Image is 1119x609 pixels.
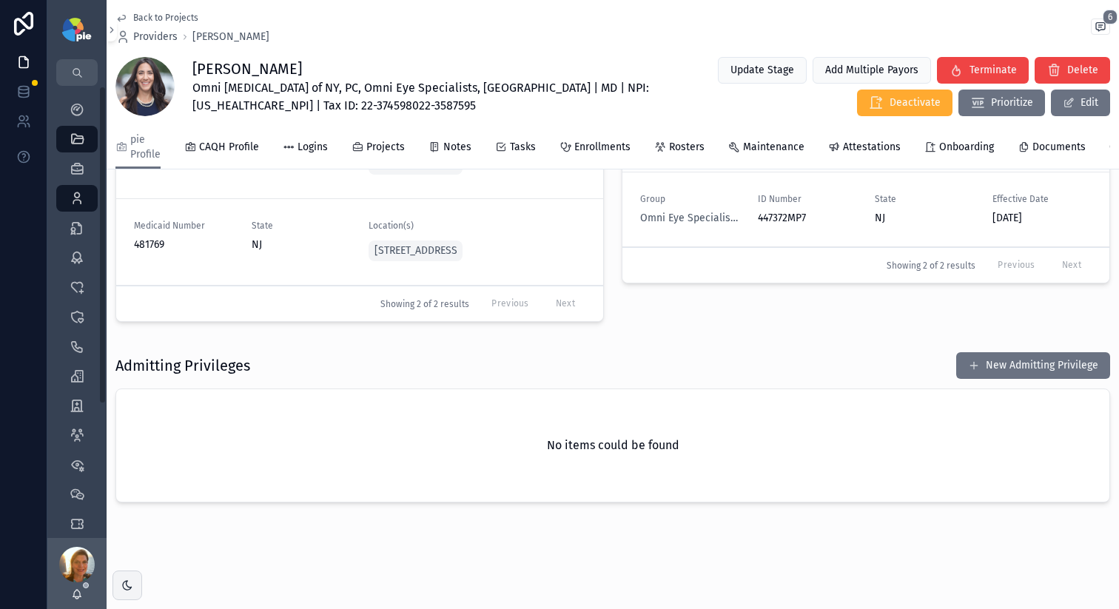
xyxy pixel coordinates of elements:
[843,140,901,155] span: Attestations
[366,140,405,155] span: Projects
[924,134,994,164] a: Onboarding
[369,240,463,261] a: [STREET_ADDRESS]
[252,220,352,232] span: State
[718,57,807,84] button: Update Stage
[115,30,178,44] a: Providers
[184,134,259,164] a: CAQH Profile
[828,134,901,164] a: Attestations
[728,134,804,164] a: Maintenance
[1067,63,1098,78] span: Delete
[875,211,885,226] span: NJ
[134,238,234,252] span: 481769
[730,63,794,78] span: Update Stage
[574,140,631,155] span: Enrollments
[374,243,457,258] span: [STREET_ADDRESS]
[887,260,975,272] span: Showing 2 of 2 results
[115,12,198,24] a: Back to Projects
[192,79,675,115] span: Omni [MEDICAL_DATA] of NY, PC, Omni Eye Specialists, [GEOGRAPHIC_DATA] | MD | NPI: [US_HEALTHCARE...
[1103,10,1118,24] span: 6
[443,140,471,155] span: Notes
[937,57,1029,84] button: Terminate
[758,193,858,205] span: ID Number
[1035,57,1110,84] button: Delete
[369,220,468,232] span: Location(s)
[115,355,250,376] h1: Admitting Privileges
[992,193,1092,205] span: Effective Date
[130,132,161,162] span: pie Profile
[133,30,178,44] span: Providers
[857,90,952,116] button: Deactivate
[559,134,631,164] a: Enrollments
[970,63,1017,78] span: Terminate
[622,172,1109,247] a: GroupOmni Eye Specialists, [GEOGRAPHIC_DATA]ID Number447372MP7StateNJEffective Date[DATE]
[199,140,259,155] span: CAQH Profile
[380,298,469,310] span: Showing 2 of 2 results
[298,140,328,155] span: Logins
[875,193,975,205] span: State
[192,30,269,44] a: [PERSON_NAME]
[825,63,918,78] span: Add Multiple Payors
[192,58,675,79] h1: [PERSON_NAME]
[1032,140,1086,155] span: Documents
[116,199,603,286] a: Medicaid Number481769StateNJLocation(s)[STREET_ADDRESS]
[890,95,941,110] span: Deactivate
[547,437,679,454] h2: No items could be found
[62,18,91,41] img: App logo
[1051,90,1110,116] button: Edit
[939,140,994,155] span: Onboarding
[956,352,1110,379] button: New Admitting Privilege
[495,134,536,164] a: Tasks
[1091,18,1110,38] button: 6
[115,127,161,169] a: pie Profile
[47,86,107,538] div: scrollable content
[813,57,931,84] button: Add Multiple Payors
[510,140,536,155] span: Tasks
[283,134,328,164] a: Logins
[992,211,1092,226] span: [DATE]
[991,95,1033,110] span: Prioritize
[252,238,262,252] span: NJ
[743,140,804,155] span: Maintenance
[958,90,1045,116] button: Prioritize
[640,211,740,226] a: Omni Eye Specialists, [GEOGRAPHIC_DATA]
[758,211,858,226] span: 447372MP7
[133,12,198,24] span: Back to Projects
[640,193,740,205] span: Group
[134,220,234,232] span: Medicaid Number
[669,140,705,155] span: Rosters
[1018,134,1086,164] a: Documents
[429,134,471,164] a: Notes
[654,134,705,164] a: Rosters
[352,134,405,164] a: Projects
